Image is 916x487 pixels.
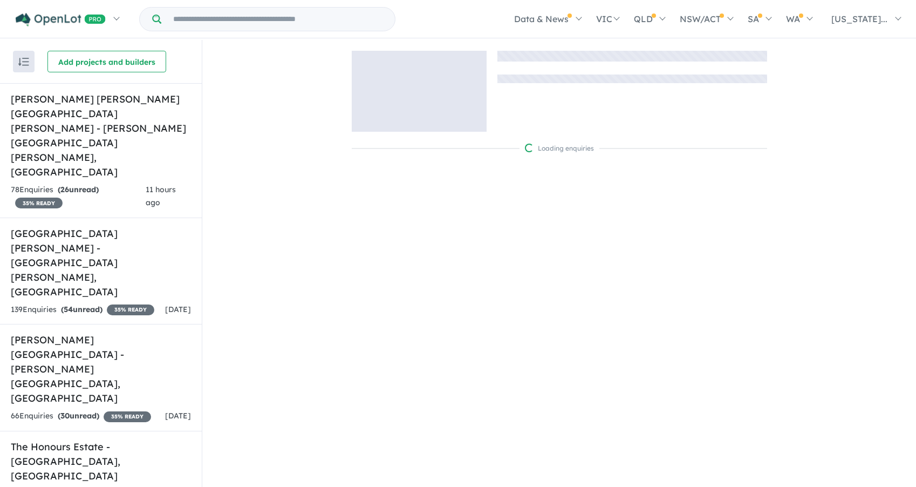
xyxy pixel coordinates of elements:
h5: [PERSON_NAME] [PERSON_NAME][GEOGRAPHIC_DATA][PERSON_NAME] - [PERSON_NAME][GEOGRAPHIC_DATA][PERSON... [11,92,191,179]
div: 66 Enquir ies [11,410,151,423]
button: Add projects and builders [47,51,166,72]
span: 26 [60,185,69,194]
h5: [PERSON_NAME][GEOGRAPHIC_DATA] - [PERSON_NAME][GEOGRAPHIC_DATA] , [GEOGRAPHIC_DATA] [11,333,191,405]
div: 139 Enquir ies [11,303,154,316]
strong: ( unread) [58,185,99,194]
span: 11 hours ago [146,185,176,207]
h5: The Honours Estate - [GEOGRAPHIC_DATA] , [GEOGRAPHIC_DATA] [11,439,191,483]
span: 54 [64,305,73,314]
span: [DATE] [165,411,191,421]
input: Try estate name, suburb, builder or developer [163,8,393,31]
img: sort.svg [18,58,29,66]
div: Loading enquiries [525,143,594,154]
span: 35 % READY [107,305,154,315]
span: 35 % READY [15,198,63,208]
span: 30 [60,411,70,421]
strong: ( unread) [61,305,102,314]
span: [US_STATE]... [831,13,887,24]
span: 35 % READY [104,411,151,422]
img: Openlot PRO Logo White [16,13,106,26]
strong: ( unread) [58,411,99,421]
span: [DATE] [165,305,191,314]
div: 78 Enquir ies [11,184,146,209]
h5: [GEOGRAPHIC_DATA][PERSON_NAME] - [GEOGRAPHIC_DATA][PERSON_NAME] , [GEOGRAPHIC_DATA] [11,226,191,299]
